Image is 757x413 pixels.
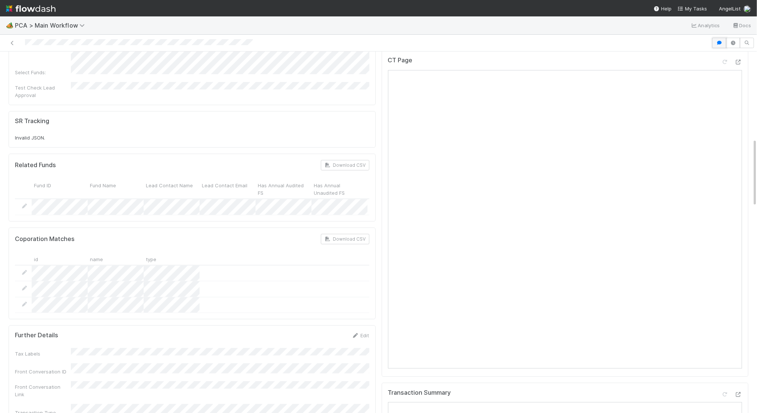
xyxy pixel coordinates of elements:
[144,253,200,265] div: type
[15,69,71,76] div: Select Funds:
[15,162,56,169] h5: Related Funds
[144,179,200,198] div: Lead Contact Name
[321,160,369,170] button: Download CSV
[15,84,71,99] div: Test Check Lead Approval
[321,234,369,244] button: Download CSV
[15,332,58,339] h5: Further Details
[32,253,88,265] div: id
[6,2,56,15] img: logo-inverted-e16ddd16eac7371096b0.svg
[15,383,71,398] div: Front Conversation Link
[88,253,144,265] div: name
[388,389,451,397] h5: Transaction Summary
[744,5,751,13] img: avatar_f32b584b-9fa7-42e4-bca2-ac5b6bf32423.png
[388,57,413,64] h5: CT Page
[312,179,367,198] div: Has Annual Unaudited FS
[15,368,71,375] div: Front Conversation ID
[32,179,88,198] div: Fund ID
[200,179,256,198] div: Lead Contact Email
[719,6,741,12] span: AngelList
[15,350,71,357] div: Tax Labels
[15,235,75,243] h5: Coporation Matches
[352,332,369,338] a: Edit
[691,21,720,30] a: Analytics
[732,21,751,30] a: Docs
[678,6,707,12] span: My Tasks
[654,5,672,12] div: Help
[256,179,312,198] div: Has Annual Audited FS
[88,179,144,198] div: Fund Name
[6,22,13,28] span: 🏕️
[15,118,49,125] h5: SR Tracking
[678,5,707,12] a: My Tasks
[15,134,369,141] div: Invalid JSON.
[15,22,88,29] span: PCA > Main Workflow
